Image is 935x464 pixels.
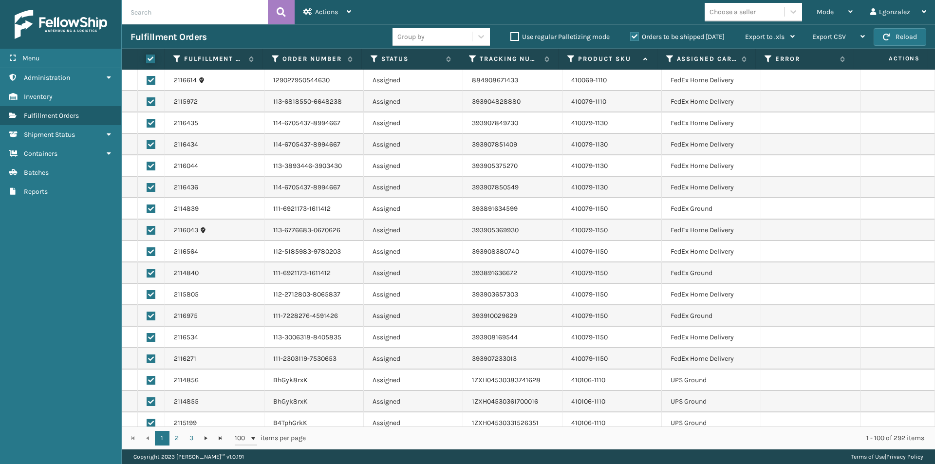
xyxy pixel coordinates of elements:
span: Actions [857,51,926,67]
a: 2116436 [174,183,198,192]
a: 884908671433 [472,76,518,84]
a: 2116534 [174,333,198,342]
a: 2116043 [174,225,198,235]
span: Batches [24,168,49,177]
a: 410079-1150 [571,290,608,298]
td: Assigned [364,412,463,434]
a: 393904828880 [472,97,521,106]
label: Use regular Palletizing mode [510,33,610,41]
a: 393907851409 [472,140,517,148]
a: 1ZXH04530361700016 [472,397,538,406]
a: 410079-1150 [571,247,608,256]
span: Export to .xls [745,33,785,41]
td: Assigned [364,370,463,391]
label: Product SKU [578,55,638,63]
a: 2116975 [174,311,198,321]
div: | [851,449,923,464]
td: Assigned [364,241,463,262]
td: FedEx Home Delivery [662,241,761,262]
td: Assigned [364,262,463,284]
a: 410079-1130 [571,140,608,148]
a: 410069-1110 [571,76,607,84]
img: logo [15,10,107,39]
a: 2115199 [174,418,197,428]
td: FedEx Ground [662,262,761,284]
td: FedEx Home Delivery [662,155,761,177]
a: 2114839 [174,204,199,214]
td: 113-3893446-3903430 [264,155,364,177]
td: 113-3006318-8405835 [264,327,364,348]
span: Shipment Status [24,130,75,139]
a: 2 [169,431,184,445]
a: 2116434 [174,140,198,149]
a: 410079-1150 [571,269,608,277]
a: 410106-1110 [571,419,605,427]
span: items per page [235,431,306,445]
a: 410079-1150 [571,204,608,213]
a: 3 [184,431,199,445]
td: 111-6921173-1611412 [264,262,364,284]
td: BhGyk8rxK [264,370,364,391]
td: Assigned [364,305,463,327]
td: FedEx Home Delivery [662,348,761,370]
td: 112-2712803-8065837 [264,284,364,305]
td: UPS Ground [662,370,761,391]
span: Reports [24,187,48,196]
td: 114-6705437-8994667 [264,134,364,155]
span: Go to the next page [202,434,210,442]
td: Assigned [364,155,463,177]
td: Assigned [364,70,463,91]
a: Terms of Use [851,453,885,460]
td: FedEx Home Delivery [662,134,761,155]
a: 1 [155,431,169,445]
span: Fulfillment Orders [24,111,79,120]
span: Export CSV [812,33,846,41]
td: FedEx Ground [662,305,761,327]
td: Assigned [364,112,463,134]
a: 410079-1150 [571,333,608,341]
label: Assigned Carrier Service [677,55,737,63]
button: Reload [874,28,926,46]
a: 410079-1110 [571,97,606,106]
td: Assigned [364,198,463,220]
a: 410079-1150 [571,226,608,234]
span: Containers [24,149,57,158]
td: 113-6818550-6648238 [264,91,364,112]
td: UPS Ground [662,412,761,434]
td: 111-6921173-1611412 [264,198,364,220]
td: BhGyk8rxK [264,391,364,412]
a: 393908380740 [472,247,519,256]
a: 393905369930 [472,226,519,234]
td: 113-6776683-0670626 [264,220,364,241]
a: 393905375270 [472,162,518,170]
a: 393903657303 [472,290,518,298]
td: FedEx Ground [662,198,761,220]
td: 111-2303119-7530653 [264,348,364,370]
td: Assigned [364,284,463,305]
td: FedEx Home Delivery [662,112,761,134]
a: 1ZXH04530383741628 [472,376,541,384]
td: FedEx Home Delivery [662,91,761,112]
td: FedEx Home Delivery [662,220,761,241]
span: Actions [315,8,338,16]
label: Tracking Number [480,55,540,63]
td: Assigned [364,327,463,348]
a: Go to the next page [199,431,213,445]
div: Choose a seller [710,7,756,17]
td: 111-7228276-4591426 [264,305,364,327]
td: Assigned [364,348,463,370]
a: 393907849730 [472,119,518,127]
td: B4TphGrkK [264,412,364,434]
td: FedEx Home Delivery [662,284,761,305]
td: Assigned [364,391,463,412]
label: Order Number [282,55,342,63]
a: 2116614 [174,75,197,85]
a: 2116271 [174,354,196,364]
a: 410106-1110 [571,397,605,406]
td: Assigned [364,220,463,241]
a: 393891634599 [472,204,518,213]
a: 410079-1130 [571,183,608,191]
a: 410079-1130 [571,162,608,170]
div: Group by [397,32,425,42]
td: UPS Ground [662,391,761,412]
